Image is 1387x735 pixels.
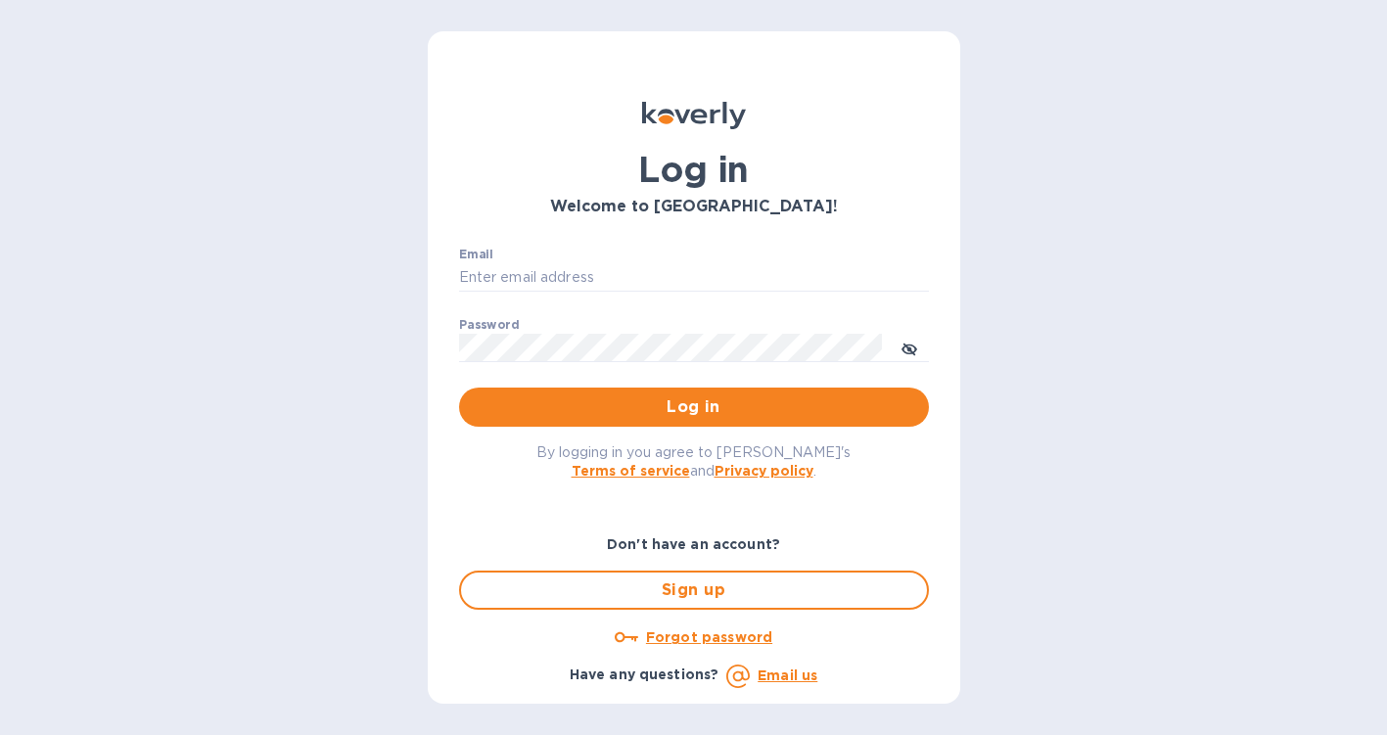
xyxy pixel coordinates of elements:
[607,536,780,552] b: Don't have an account?
[715,463,813,479] a: Privacy policy
[642,102,746,129] img: Koverly
[890,328,929,367] button: toggle password visibility
[758,667,817,683] a: Email us
[459,571,929,610] button: Sign up
[570,666,719,682] b: Have any questions?
[459,263,929,293] input: Enter email address
[536,444,851,479] span: By logging in you agree to [PERSON_NAME]'s and .
[572,463,690,479] a: Terms of service
[459,149,929,190] h1: Log in
[459,319,519,331] label: Password
[646,629,772,645] u: Forgot password
[459,198,929,216] h3: Welcome to [GEOGRAPHIC_DATA]!
[475,395,913,419] span: Log in
[459,388,929,427] button: Log in
[477,578,911,602] span: Sign up
[459,249,493,260] label: Email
